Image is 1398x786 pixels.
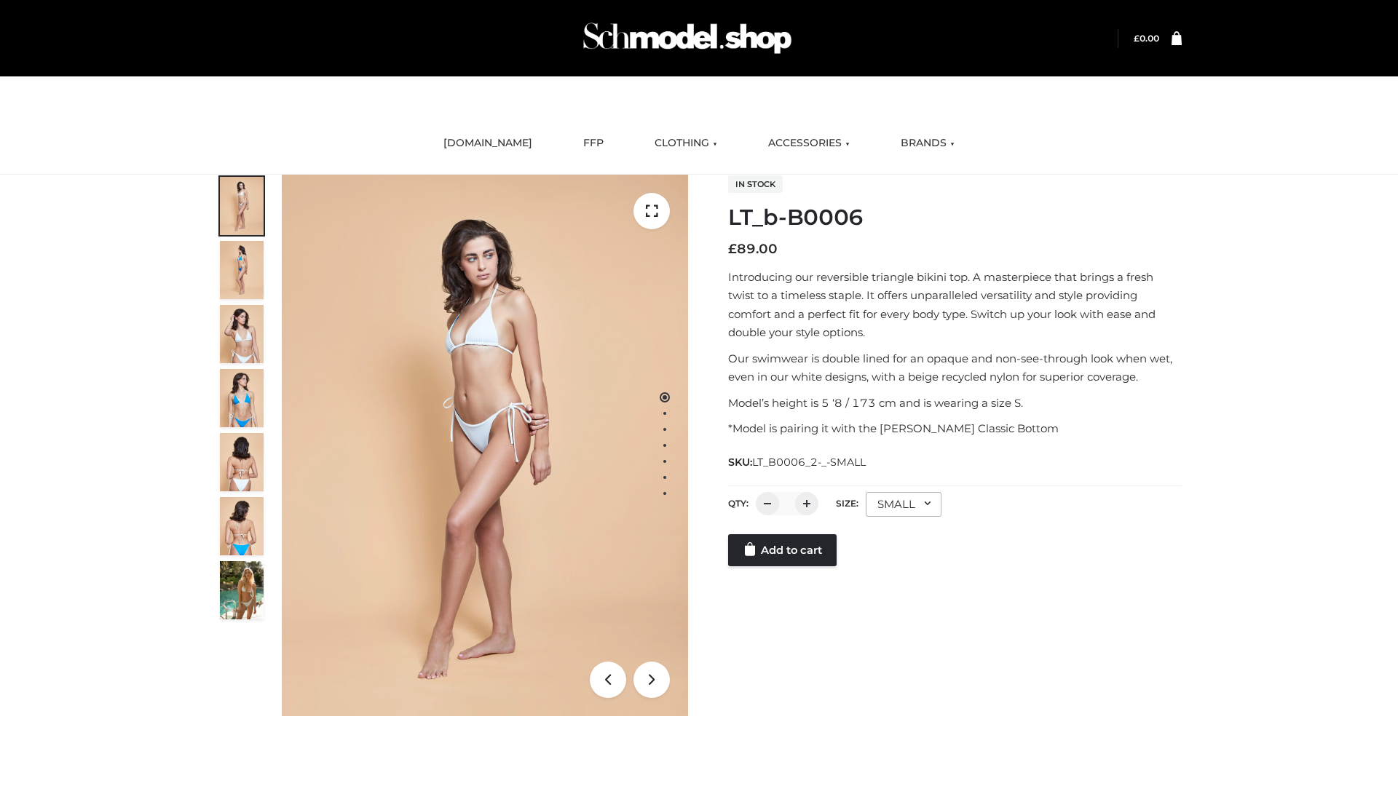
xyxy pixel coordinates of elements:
bdi: 89.00 [728,241,778,257]
img: ArielClassicBikiniTop_CloudNine_AzureSky_OW114ECO_1-scaled.jpg [220,177,264,235]
img: ArielClassicBikiniTop_CloudNine_AzureSky_OW114ECO_4-scaled.jpg [220,369,264,427]
img: Arieltop_CloudNine_AzureSky2.jpg [220,561,264,619]
a: FFP [572,127,615,159]
img: ArielClassicBikiniTop_CloudNine_AzureSky_OW114ECO_8-scaled.jpg [220,497,264,555]
a: ACCESSORIES [757,127,861,159]
span: In stock [728,175,783,193]
div: SMALL [866,492,941,517]
img: ArielClassicBikiniTop_CloudNine_AzureSky_OW114ECO_7-scaled.jpg [220,433,264,491]
p: Our swimwear is double lined for an opaque and non-see-through look when wet, even in our white d... [728,349,1182,386]
p: *Model is pairing it with the [PERSON_NAME] Classic Bottom [728,419,1182,438]
a: CLOTHING [644,127,728,159]
p: Model’s height is 5 ‘8 / 173 cm and is wearing a size S. [728,394,1182,413]
span: LT_B0006_2-_-SMALL [752,456,866,469]
a: BRANDS [890,127,965,159]
img: ArielClassicBikiniTop_CloudNine_AzureSky_OW114ECO_1 [282,175,688,716]
a: [DOMAIN_NAME] [433,127,543,159]
img: ArielClassicBikiniTop_CloudNine_AzureSky_OW114ECO_2-scaled.jpg [220,241,264,299]
h1: LT_b-B0006 [728,205,1182,231]
span: £ [1134,33,1140,44]
a: Add to cart [728,534,837,566]
span: SKU: [728,453,867,471]
a: £0.00 [1134,33,1159,44]
bdi: 0.00 [1134,33,1159,44]
label: Size: [836,498,858,509]
span: £ [728,241,737,257]
img: Schmodel Admin 964 [578,9,797,67]
p: Introducing our reversible triangle bikini top. A masterpiece that brings a fresh twist to a time... [728,268,1182,342]
label: QTY: [728,498,749,509]
img: ArielClassicBikiniTop_CloudNine_AzureSky_OW114ECO_3-scaled.jpg [220,305,264,363]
